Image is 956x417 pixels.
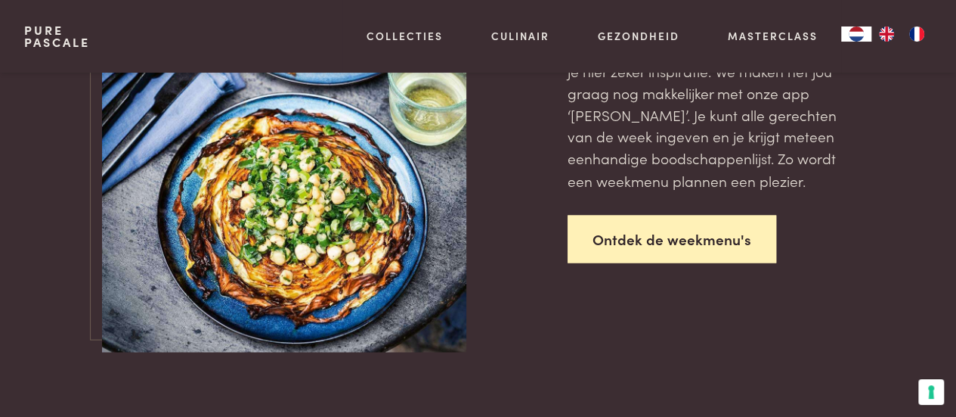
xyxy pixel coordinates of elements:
div: Language [841,26,871,42]
a: PurePascale [24,24,90,48]
a: Ontdek de weekmenu's [568,215,776,263]
a: Culinair [491,28,549,44]
a: Masterclass [727,28,817,44]
a: Collecties [367,28,443,44]
a: FR [902,26,932,42]
p: Werk je graag met weekmenu’s, dan vind je hier zeker inspiratie. We maken het jou graag nog makke... [568,39,854,191]
a: EN [871,26,902,42]
a: NL [841,26,871,42]
ul: Language list [871,26,932,42]
button: Uw voorkeuren voor toestemming voor trackingtechnologieën [918,379,944,405]
aside: Language selected: Nederlands [841,26,932,42]
a: Gezondheid [598,28,679,44]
